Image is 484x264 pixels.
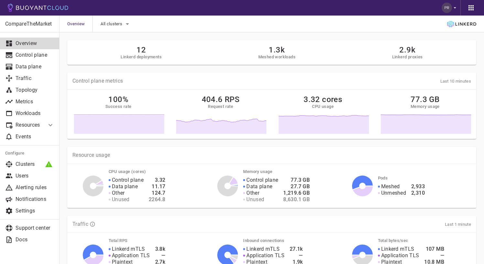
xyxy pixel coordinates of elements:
p: Traffic [72,221,88,227]
h4: 1,219.6 GB [283,190,310,196]
h4: 27.1k [290,246,303,252]
img: Priya Namasivayam [442,3,452,13]
h4: — [290,252,303,259]
h2: 100% [108,95,128,104]
span: All clusters [101,21,124,27]
p: Control plane metrics [72,78,123,84]
p: Linkerd mTLS [381,246,414,252]
h2: 77.3 GB [411,95,439,104]
h4: 27.7 GB [283,183,310,190]
p: Control plane [16,52,54,58]
h4: 11.17 [149,183,165,190]
h4: 2,310 [411,190,425,196]
button: All clusters [101,19,131,29]
p: Support center [16,225,54,231]
h2: 2.9k [392,45,423,54]
p: Unused [246,196,264,203]
p: Other [246,190,259,196]
h4: 77.3 GB [283,177,310,183]
h5: Configure [5,151,54,156]
p: Other [112,190,125,196]
p: Linkerd mTLS [246,246,280,252]
p: Settings [16,208,54,214]
p: Users [16,173,54,179]
span: Last 10 minutes [440,79,471,84]
p: CompareTheMarket [5,21,54,27]
h4: 2264.8 [149,196,165,203]
p: Application TLS [112,252,150,259]
p: Data plane [246,183,272,190]
h4: 8,630.1 GB [283,196,310,203]
h4: 124.7 [149,190,165,196]
p: Docs [16,236,54,243]
span: Last 1 minute [445,222,471,227]
h4: — [424,252,444,259]
p: Linkerd mTLS [112,246,145,252]
p: Resources [16,122,41,128]
h4: 3.8k [155,246,166,252]
p: Traffic [16,75,54,82]
h4: 3.32 [149,177,165,183]
a: 77.3 GBMemory usage [379,95,471,134]
h5: Memory usage [411,104,440,109]
h4: — [155,252,166,259]
p: Application TLS [381,252,419,259]
p: Control plane [246,177,278,183]
h5: Request rate [208,104,233,109]
h5: Meshed workloads [258,54,296,60]
p: Data plane [16,63,54,70]
p: Notifications [16,196,54,202]
p: Alerting rules [16,184,54,191]
a: 100%Success rate [72,95,164,134]
h5: CPU usage [312,104,334,109]
span: Overview [67,16,92,32]
a: 404.6 RPSRequest rate [175,95,266,134]
h5: Success rate [105,104,132,109]
p: Clusters [16,161,54,167]
h4: 2,933 [411,183,425,190]
a: 3.32 coresCPU usage [277,95,369,134]
h2: 3.32 cores [304,95,342,104]
p: Resource usage [72,152,471,158]
h2: 404.6 RPS [202,95,240,104]
h2: 1.3k [258,45,296,54]
h5: Linkerd deployments [121,54,162,60]
p: Workloads [16,110,54,117]
p: Topology [16,87,54,93]
h4: 107 MB [424,246,444,252]
h2: 12 [121,45,162,54]
p: Control plane [112,177,144,183]
p: Unmeshed [381,190,406,196]
svg: TLS data is compiled from traffic seen by Linkerd proxies. RPS and TCP bytes reflect both inbound... [90,221,95,227]
p: Events [16,133,54,140]
p: Data plane [112,183,138,190]
h5: Linkerd proxies [392,54,423,60]
p: Application TLS [246,252,285,259]
p: Metrics [16,98,54,105]
p: Unused [112,196,130,203]
p: Overview [16,40,54,47]
p: Meshed [381,183,400,190]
